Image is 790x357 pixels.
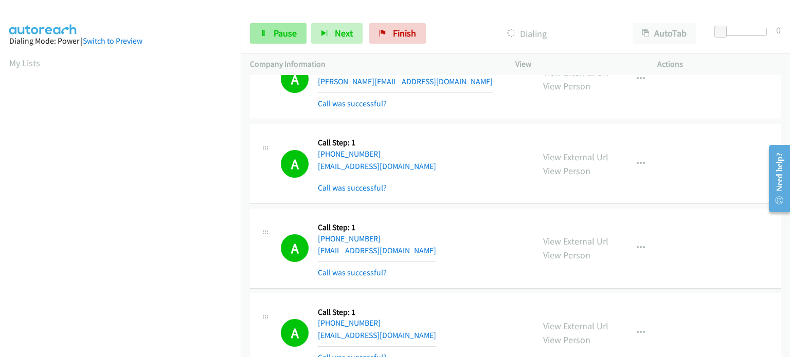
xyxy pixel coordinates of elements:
[318,77,493,86] a: [PERSON_NAME][EMAIL_ADDRESS][DOMAIN_NAME]
[83,36,142,46] a: Switch to Preview
[543,249,590,261] a: View Person
[369,23,426,44] a: Finish
[9,57,40,69] a: My Lists
[543,320,608,332] a: View External Url
[543,80,590,92] a: View Person
[281,150,309,178] h1: A
[250,58,497,70] p: Company Information
[335,27,353,39] span: Next
[311,23,363,44] button: Next
[318,138,436,148] h5: Call Step: 1
[633,23,696,44] button: AutoTab
[761,138,790,219] iframe: Resource Center
[543,334,590,346] a: View Person
[543,151,608,163] a: View External Url
[281,319,309,347] h1: A
[393,27,416,39] span: Finish
[250,23,307,44] a: Pause
[720,28,767,36] div: Delay between calls (in seconds)
[318,161,436,171] a: [EMAIL_ADDRESS][DOMAIN_NAME]
[318,307,436,317] h5: Call Step: 1
[776,23,781,37] div: 0
[515,58,639,70] p: View
[318,222,436,233] h5: Call Step: 1
[543,165,590,177] a: View Person
[281,65,309,93] h1: A
[318,149,381,159] a: [PHONE_NUMBER]
[318,246,436,255] a: [EMAIL_ADDRESS][DOMAIN_NAME]
[318,318,381,328] a: [PHONE_NUMBER]
[274,27,297,39] span: Pause
[281,234,309,262] h1: A
[440,27,614,41] p: Dialing
[9,35,231,47] div: Dialing Mode: Power |
[318,183,387,193] a: Call was successful?
[318,268,387,277] a: Call was successful?
[318,234,381,243] a: [PHONE_NUMBER]
[318,330,436,340] a: [EMAIL_ADDRESS][DOMAIN_NAME]
[318,99,387,108] a: Call was successful?
[657,58,781,70] p: Actions
[543,235,608,247] a: View External Url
